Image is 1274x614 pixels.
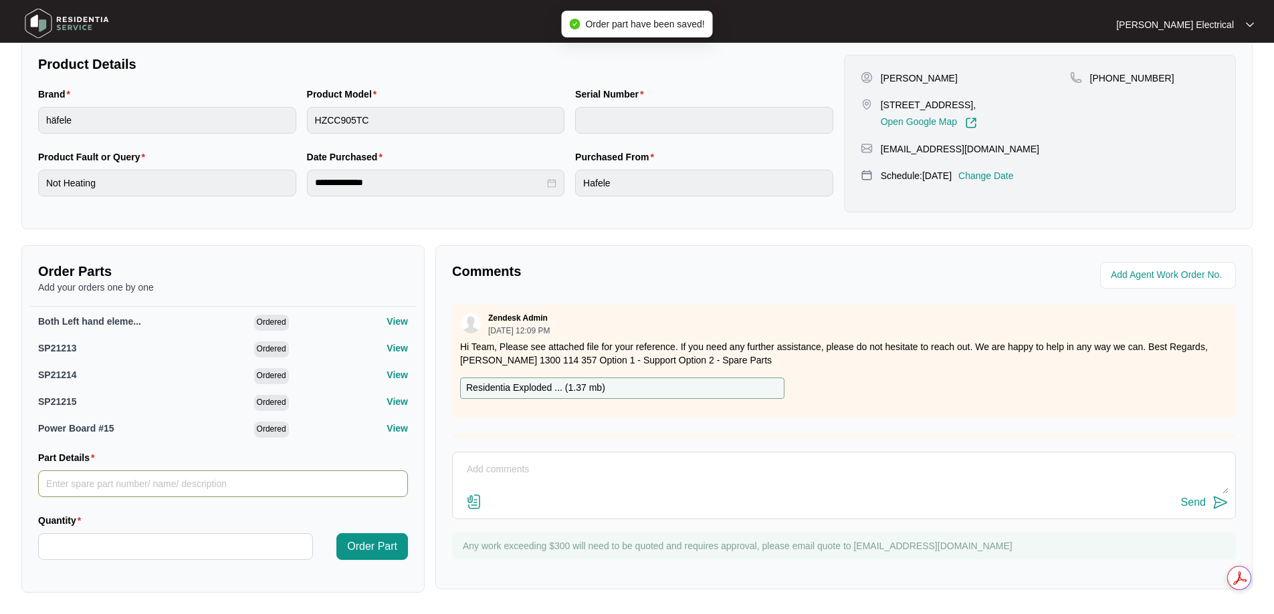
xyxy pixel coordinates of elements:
[861,169,873,181] img: map-pin
[38,88,76,101] label: Brand
[38,150,150,164] label: Product Fault or Query
[575,88,649,101] label: Serial Number
[488,327,550,335] p: [DATE] 12:09 PM
[254,315,289,331] span: Ordered
[38,262,408,281] p: Order Parts
[1212,494,1229,510] img: send-icon.svg
[336,533,408,560] button: Order Part
[1111,267,1228,283] input: Add Agent Work Order No.
[387,315,408,328] p: View
[1181,494,1229,512] button: Send
[452,262,835,281] p: Comments
[881,71,958,85] p: [PERSON_NAME]
[881,169,952,182] p: Schedule: [DATE]
[38,316,141,327] span: Both Left hand eleme...
[38,369,77,380] span: SP21214
[307,150,388,164] label: Date Purchased
[1116,18,1234,31] p: [PERSON_NAME] Electrical
[965,117,977,129] img: Link-External
[38,107,296,134] input: Brand
[38,423,114,434] span: Power Board #15
[387,422,408,435] p: View
[38,470,408,497] input: Part Details
[38,170,296,196] input: Product Fault or Query
[38,514,86,527] label: Quantity
[575,170,833,196] input: Purchased From
[881,98,977,112] p: [STREET_ADDRESS],
[387,341,408,355] p: View
[881,142,1039,156] p: [EMAIL_ADDRESS][DOMAIN_NAME]
[881,117,977,129] a: Open Google Map
[387,368,408,381] p: View
[38,281,408,294] p: Add your orders one by one
[585,19,704,29] span: Order part have been saved!
[461,313,481,333] img: user.svg
[460,340,1228,367] p: Hi Team, Please see attached file for your reference. If you need any further assistance, please ...
[1246,21,1254,28] img: dropdown arrow
[861,98,873,110] img: map-pin
[254,395,289,411] span: Ordered
[20,3,114,43] img: residentia service logo
[254,422,289,438] span: Ordered
[347,539,397,555] span: Order Part
[307,88,383,101] label: Product Model
[463,539,1229,553] p: Any work exceeding $300 will need to be quoted and requires approval, please email quote to [EMAI...
[1090,71,1174,85] p: [PHONE_NUMBER]
[254,341,289,357] span: Ordered
[575,150,659,164] label: Purchased From
[861,71,873,84] img: user-pin
[38,451,100,464] label: Part Details
[39,534,312,559] input: Quantity
[38,396,77,407] span: SP21215
[315,176,545,190] input: Date Purchased
[38,55,833,73] p: Product Details
[1181,496,1206,508] div: Send
[575,107,833,134] input: Serial Number
[569,19,580,29] span: check-circle
[254,368,289,384] span: Ordered
[958,169,1014,182] p: Change Date
[1070,71,1082,84] img: map-pin
[488,313,548,323] p: Zendesk Admin
[307,107,565,134] input: Product Model
[861,142,873,154] img: map-pin
[466,381,605,396] p: Residentia Exploded ... ( 1.37 mb )
[387,395,408,408] p: View
[38,343,77,353] span: SP21213
[466,494,482,510] img: file-attachment-doc.svg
